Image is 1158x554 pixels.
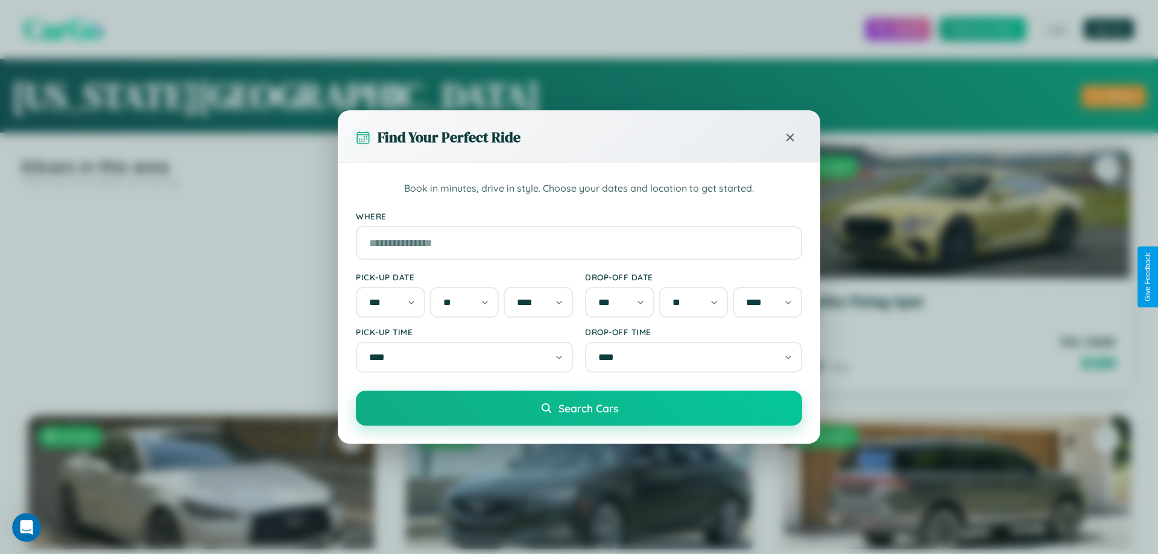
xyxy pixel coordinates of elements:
span: Search Cars [558,401,618,415]
label: Drop-off Time [585,327,802,337]
label: Pick-up Date [356,272,573,282]
p: Book in minutes, drive in style. Choose your dates and location to get started. [356,181,802,197]
label: Where [356,211,802,221]
label: Drop-off Date [585,272,802,282]
label: Pick-up Time [356,327,573,337]
h3: Find Your Perfect Ride [378,127,520,147]
button: Search Cars [356,391,802,426]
